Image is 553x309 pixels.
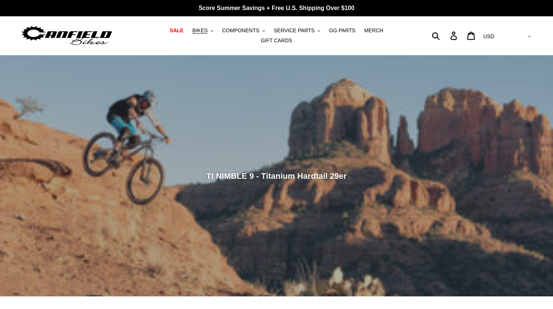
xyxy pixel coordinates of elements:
[166,26,187,36] a: SALE
[257,36,296,46] a: GIFT CARDS
[274,27,314,34] span: SERVICE PARTS
[436,27,455,44] input: Search
[364,27,383,34] span: MERCH
[20,24,113,47] img: Canfield Bikes
[325,26,359,36] a: GG PARTS
[206,171,347,181] span: TI NIMBLE 9 - Titanium Hardtail 29er
[361,26,387,36] a: MERCH
[222,27,259,34] span: COMPONENTS
[189,26,217,36] button: BIKES
[192,27,208,34] span: BIKES
[261,37,292,44] span: GIFT CARDS
[329,27,355,34] span: GG PARTS
[218,26,268,36] button: COMPONENTS
[270,26,324,36] button: SERVICE PARTS
[170,27,183,34] span: SALE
